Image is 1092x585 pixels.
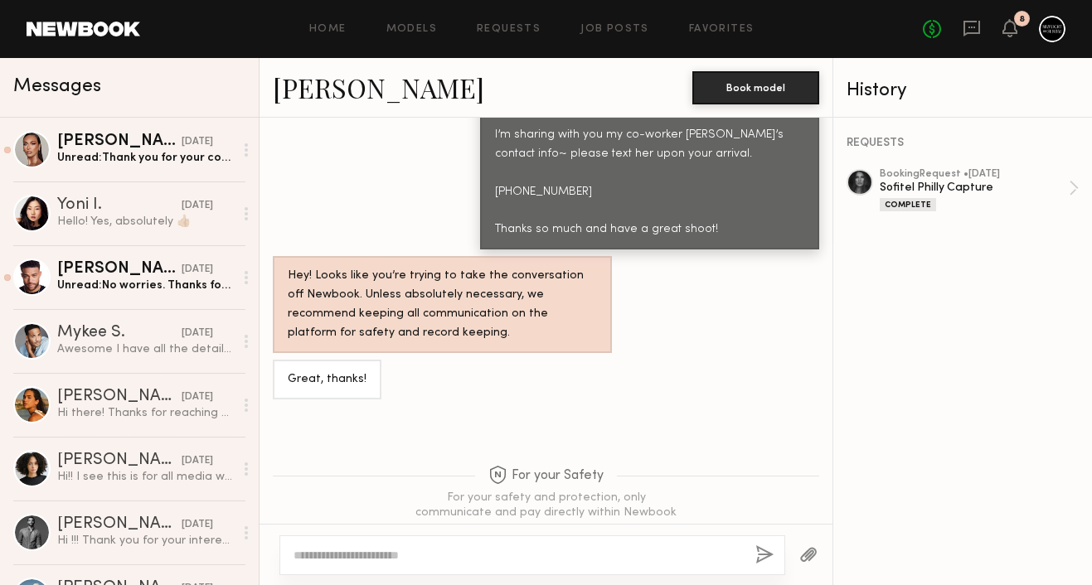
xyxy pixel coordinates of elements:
[580,24,649,35] a: Job Posts
[182,389,213,405] div: [DATE]
[57,150,234,166] div: Unread: Thank you for your consideration!
[477,24,541,35] a: Requests
[182,517,213,533] div: [DATE]
[847,81,1079,100] div: History
[414,491,679,520] div: For your safety and protection, only communicate and pay directly within Newbook
[57,469,234,485] div: Hi!! I see this is for all media worldwide in perpetuity. Is this the intended usage for this adv...
[273,70,484,105] a: [PERSON_NAME]
[692,71,819,104] button: Book model
[880,169,1079,211] a: bookingRequest •[DATE]Sofitel Philly CaptureComplete
[57,278,234,293] div: Unread: No worries. Thanks for letting me know
[57,389,182,405] div: [PERSON_NAME]
[57,516,182,533] div: [PERSON_NAME]
[182,326,213,341] div: [DATE]
[57,325,182,341] div: Mykee S.
[1019,15,1025,24] div: 8
[880,169,1069,180] div: booking Request • [DATE]
[182,134,213,150] div: [DATE]
[880,180,1069,196] div: Sofitel Philly Capture
[57,197,182,214] div: Yoni I.
[692,80,819,94] a: Book model
[57,341,234,357] div: Awesome I have all the details thanks
[689,24,755,35] a: Favorites
[182,262,213,278] div: [DATE]
[288,370,366,389] div: Great, thanks!
[880,198,936,211] div: Complete
[309,24,347,35] a: Home
[182,198,213,214] div: [DATE]
[57,405,234,421] div: Hi there! Thanks for reaching out, I could possibly make [DATE] work, but [DATE] is actually bett...
[13,77,101,96] span: Messages
[57,533,234,549] div: Hi !!! Thank you for your interest! I am currently booked out until the end of October, I’ve reac...
[57,452,182,469] div: [PERSON_NAME]
[57,133,182,150] div: [PERSON_NAME]
[57,214,234,230] div: Hello! Yes, absolutely 👍🏼
[847,138,1079,149] div: REQUESTS
[182,453,213,469] div: [DATE]
[288,267,597,343] div: Hey! Looks like you’re trying to take the conversation off Newbook. Unless absolutely necessary, ...
[488,466,604,486] span: For your Safety
[57,261,182,278] div: [PERSON_NAME]
[386,24,437,35] a: Models
[495,88,804,240] div: Good morning, [PERSON_NAME]! I’m sharing with you my co-worker [PERSON_NAME]’s contact info~ plea...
